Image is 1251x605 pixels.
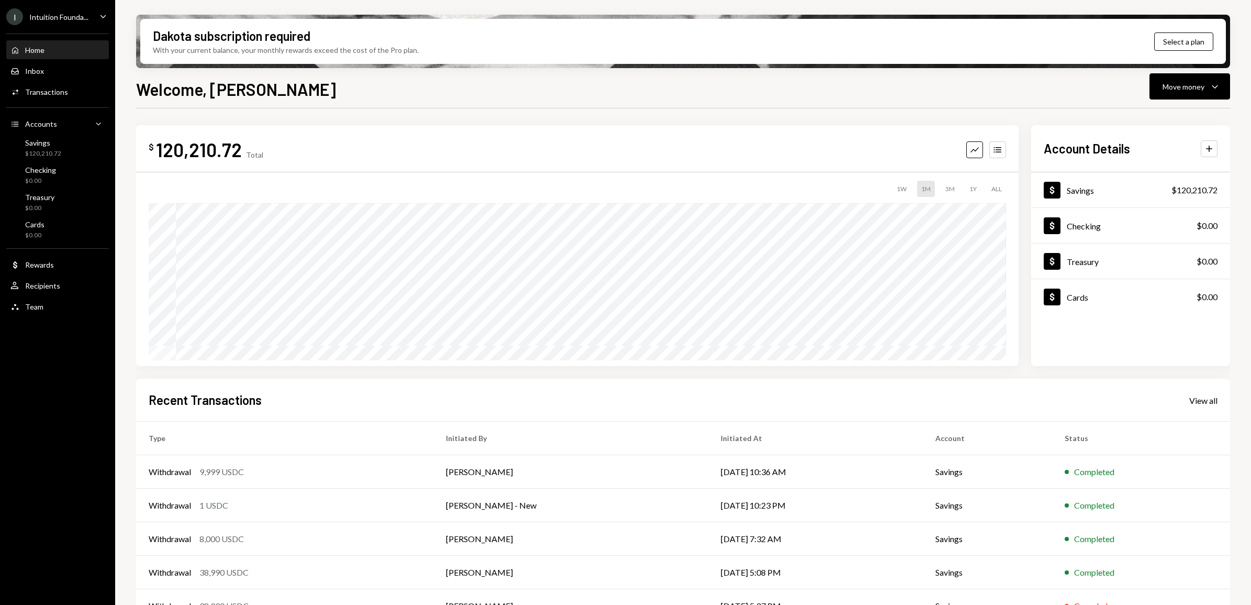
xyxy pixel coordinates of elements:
a: View all [1189,394,1218,406]
td: [DATE] 10:36 AM [708,455,923,489]
div: $120,210.72 [25,149,61,158]
div: 8,000 USDC [199,533,244,545]
div: Inbox [25,67,44,75]
div: Treasury [1067,257,1099,267]
div: 3M [941,181,959,197]
div: Withdrawal [149,499,191,512]
th: Account [923,422,1052,455]
td: Savings [923,522,1052,556]
div: Accounts [25,119,57,128]
div: With your current balance, your monthly rewards exceed the cost of the Pro plan. [153,45,419,56]
div: $0.00 [25,204,54,213]
th: Status [1052,422,1230,455]
td: [DATE] 5:08 PM [708,556,923,589]
th: Initiated At [708,422,923,455]
a: Checking$0.00 [1031,208,1230,243]
div: I [6,8,23,25]
td: Savings [923,556,1052,589]
div: Intuition Founda... [29,13,88,21]
td: [DATE] 7:32 AM [708,522,923,556]
div: Checking [25,166,56,174]
th: Initiated By [433,422,708,455]
div: Completed [1074,566,1114,579]
td: [DATE] 10:23 PM [708,489,923,522]
div: Total [246,150,263,159]
div: Completed [1074,499,1114,512]
a: Home [6,40,109,59]
div: Withdrawal [149,533,191,545]
div: 9,999 USDC [199,466,244,478]
div: $0.00 [1197,291,1218,303]
h2: Recent Transactions [149,391,262,409]
td: Savings [923,489,1052,522]
a: Checking$0.00 [6,162,109,188]
div: $120,210.72 [1171,184,1218,196]
a: Rewards [6,255,109,274]
button: Select a plan [1154,32,1213,51]
div: Completed [1074,533,1114,545]
a: Recipients [6,276,109,295]
div: 1M [917,181,935,197]
div: Home [25,46,44,54]
h2: Account Details [1044,140,1130,157]
div: $0.00 [1197,255,1218,268]
div: Savings [1067,185,1094,195]
a: Inbox [6,61,109,80]
div: 1W [892,181,911,197]
a: Team [6,297,109,316]
div: Dakota subscription required [153,27,310,45]
td: [PERSON_NAME] [433,455,708,489]
a: Treasury$0.00 [1031,244,1230,279]
div: Completed [1074,466,1114,478]
div: 38,990 USDC [199,566,249,579]
a: Transactions [6,82,109,101]
div: 120,210.72 [156,138,242,161]
div: Move money [1163,81,1204,92]
a: Savings$120,210.72 [1031,172,1230,207]
a: Cards$0.00 [1031,279,1230,314]
div: Rewards [25,260,54,269]
div: Withdrawal [149,466,191,478]
div: Cards [1067,292,1088,302]
div: View all [1189,395,1218,406]
div: Checking [1067,221,1101,231]
a: Cards$0.00 [6,217,109,242]
button: Move money [1149,73,1230,100]
div: $0.00 [25,177,56,185]
a: Savings$120,210.72 [6,135,109,160]
div: Recipients [25,281,60,290]
div: $0.00 [25,231,44,240]
th: Type [136,422,433,455]
td: Savings [923,455,1052,489]
div: Transactions [25,87,68,96]
h1: Welcome, [PERSON_NAME] [136,79,336,100]
div: $0.00 [1197,219,1218,232]
div: $ [149,142,154,152]
div: Cards [25,220,44,229]
a: Treasury$0.00 [6,190,109,215]
div: 1Y [965,181,981,197]
div: Savings [25,138,61,147]
div: 1 USDC [199,499,228,512]
div: ALL [987,181,1006,197]
td: [PERSON_NAME] [433,556,708,589]
a: Accounts [6,114,109,133]
td: [PERSON_NAME] [433,522,708,556]
div: Team [25,302,43,311]
td: [PERSON_NAME] - New [433,489,708,522]
div: Withdrawal [149,566,191,579]
div: Treasury [25,193,54,202]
